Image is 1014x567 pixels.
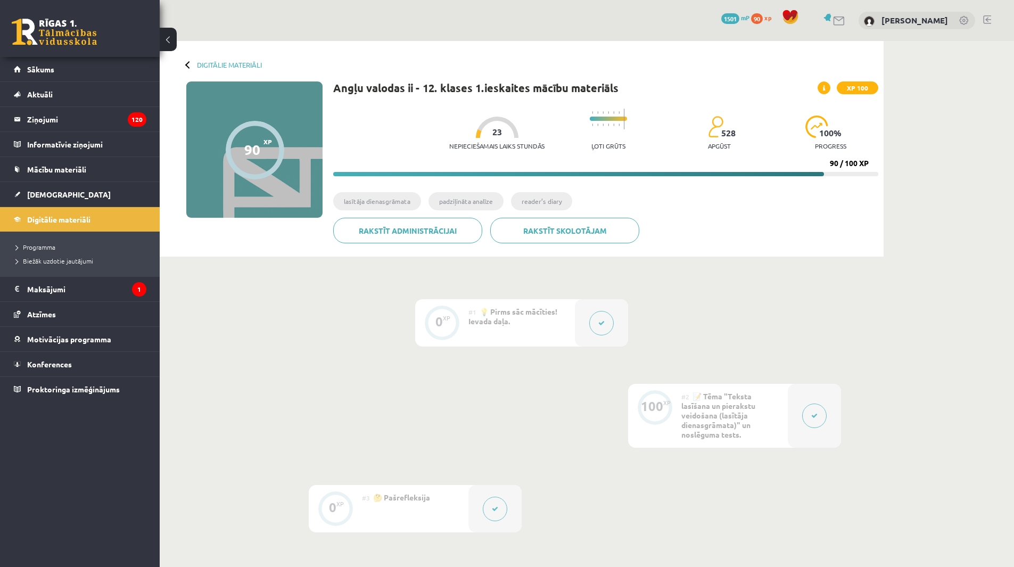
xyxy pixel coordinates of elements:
[27,384,120,394] span: Proktoringa izmēģinājums
[681,391,755,439] span: 📝 Tēma "Teksta lasīšana un pierakstu veidošana (lasītāja dienasgrāmata)" un noslēguma tests.
[597,111,598,114] img: icon-short-line-57e1e144782c952c97e751825c79c345078a6d821885a25fce030b3d8c18986b.svg
[197,61,262,69] a: Digitālie materiāli
[819,128,842,138] span: 100 %
[641,401,663,411] div: 100
[592,124,593,126] img: icon-short-line-57e1e144782c952c97e751825c79c345078a6d821885a25fce030b3d8c18986b.svg
[14,207,146,232] a: Digitālie materiāli
[864,16,875,27] img: Kristīne Deiko
[14,182,146,207] a: [DEMOGRAPHIC_DATA]
[27,359,72,369] span: Konferences
[333,192,421,210] li: lasītāja dienasgrāmata
[613,124,614,126] img: icon-short-line-57e1e144782c952c97e751825c79c345078a6d821885a25fce030b3d8c18986b.svg
[751,13,777,22] a: 90 xp
[663,400,671,406] div: XP
[608,124,609,126] img: icon-short-line-57e1e144782c952c97e751825c79c345078a6d821885a25fce030b3d8c18986b.svg
[805,116,828,138] img: icon-progress-161ccf0a02000e728c5f80fcf4c31c7af3da0e1684b2b1d7c360e028c24a22f1.svg
[591,142,625,150] p: Ļoti grūts
[721,128,736,138] span: 528
[27,190,111,199] span: [DEMOGRAPHIC_DATA]
[16,256,149,266] a: Biežāk uzdotie jautājumi
[490,218,639,243] a: Rakstīt skolotājam
[14,132,146,157] a: Informatīvie ziņojumi
[362,494,370,502] span: #3
[449,142,545,150] p: Nepieciešamais laiks stundās
[27,165,86,174] span: Mācību materiāli
[27,132,146,157] legend: Informatīvie ziņojumi
[27,334,111,344] span: Motivācijas programma
[428,192,504,210] li: padziļināta analīze
[603,124,604,126] img: icon-short-line-57e1e144782c952c97e751825c79c345078a6d821885a25fce030b3d8c18986b.svg
[592,111,593,114] img: icon-short-line-57e1e144782c952c97e751825c79c345078a6d821885a25fce030b3d8c18986b.svg
[27,277,146,301] legend: Maksājumi
[14,57,146,81] a: Sākums
[128,112,146,127] i: 120
[721,13,749,22] a: 1501 mP
[741,13,749,22] span: mP
[14,352,146,376] a: Konferences
[333,218,482,243] a: Rakstīt administrācijai
[329,503,336,512] div: 0
[16,242,149,252] a: Programma
[373,492,430,502] span: 🤔 Pašrefleksija
[16,257,93,265] span: Biežāk uzdotie jautājumi
[263,138,272,145] span: XP
[27,64,54,74] span: Sākums
[132,282,146,297] i: 1
[468,308,476,316] span: #1
[27,309,56,319] span: Atzīmes
[624,109,625,129] img: icon-long-line-d9ea69661e0d244f92f715978eff75569469978d946b2353a9bb055b3ed8787d.svg
[244,142,260,158] div: 90
[751,13,763,24] span: 90
[27,89,53,99] span: Aktuāli
[619,111,620,114] img: icon-short-line-57e1e144782c952c97e751825c79c345078a6d821885a25fce030b3d8c18986b.svg
[492,127,502,137] span: 23
[597,124,598,126] img: icon-short-line-57e1e144782c952c97e751825c79c345078a6d821885a25fce030b3d8c18986b.svg
[681,392,689,401] span: #2
[14,327,146,351] a: Motivācijas programma
[721,13,739,24] span: 1501
[468,307,557,326] span: 💡 Pirms sāc mācīties! Ievada daļa.
[815,142,846,150] p: progress
[435,317,443,326] div: 0
[881,15,948,26] a: [PERSON_NAME]
[27,215,90,224] span: Digitālie materiāli
[837,81,878,94] span: XP 100
[603,111,604,114] img: icon-short-line-57e1e144782c952c97e751825c79c345078a6d821885a25fce030b3d8c18986b.svg
[443,315,450,321] div: XP
[16,243,55,251] span: Programma
[336,501,344,507] div: XP
[14,377,146,401] a: Proktoringa izmēģinājums
[511,192,572,210] li: reader’s diary
[14,157,146,182] a: Mācību materiāli
[333,81,619,94] h1: Angļu valodas ii - 12. klases 1.ieskaites mācību materiāls
[27,107,146,132] legend: Ziņojumi
[14,82,146,106] a: Aktuāli
[764,13,771,22] span: xp
[708,116,723,138] img: students-c634bb4e5e11cddfef0936a35e636f08e4e9abd3cc4e673bd6f9a4125e45ecb1.svg
[14,107,146,132] a: Ziņojumi120
[619,124,620,126] img: icon-short-line-57e1e144782c952c97e751825c79c345078a6d821885a25fce030b3d8c18986b.svg
[14,277,146,301] a: Maksājumi1
[12,19,97,45] a: Rīgas 1. Tālmācības vidusskola
[613,111,614,114] img: icon-short-line-57e1e144782c952c97e751825c79c345078a6d821885a25fce030b3d8c18986b.svg
[608,111,609,114] img: icon-short-line-57e1e144782c952c97e751825c79c345078a6d821885a25fce030b3d8c18986b.svg
[708,142,731,150] p: apgūst
[14,302,146,326] a: Atzīmes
